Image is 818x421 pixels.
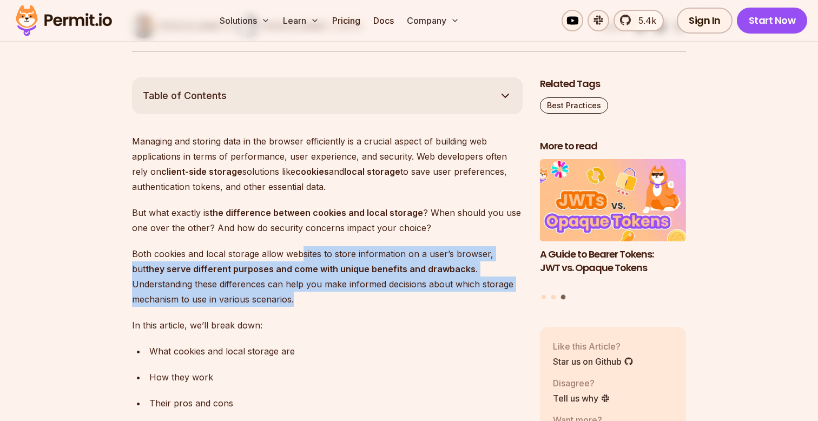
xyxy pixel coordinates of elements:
a: 5.4k [613,10,664,31]
img: A Guide to Bearer Tokens: JWT vs. Opaque Tokens [540,159,686,241]
a: Pricing [328,10,365,31]
p: Disagree? [553,377,610,390]
p: In this article, we’ll break down: [132,318,523,333]
h2: Related Tags [540,77,686,91]
strong: local storage [344,166,400,177]
button: Learn [279,10,324,31]
strong: client-side storage [161,166,242,177]
div: Posts [540,159,686,301]
a: Tell us why [553,392,610,405]
p: Managing and storing data in the browser efficiently is a crucial aspect of building web applicat... [132,134,523,194]
div: How they work [149,370,523,385]
h3: A Guide to Bearer Tokens: JWT vs. Opaque Tokens [540,248,686,275]
button: Company [403,10,464,31]
p: But what exactly is ? When should you use one over the other? And how do security concerns impact... [132,205,523,235]
button: Table of Contents [132,77,523,114]
strong: cookies [295,166,329,177]
strong: they serve different purposes and come with unique benefits and drawbacks [146,264,476,274]
li: 3 of 3 [540,159,686,288]
h2: More to read [540,140,686,153]
a: Sign In [677,8,733,34]
a: Star us on Github [553,355,634,368]
p: Like this Article? [553,340,634,353]
button: Go to slide 1 [542,295,546,299]
p: Both cookies and local storage allow websites to store information on a user’s browser, but . Und... [132,246,523,307]
button: Go to slide 3 [560,295,565,300]
a: Start Now [737,8,808,34]
span: 5.4k [632,14,656,27]
a: Docs [369,10,398,31]
span: Table of Contents [143,88,227,103]
a: Best Practices [540,97,608,114]
div: Their pros and cons [149,396,523,411]
button: Solutions [215,10,274,31]
div: What cookies and local storage are [149,344,523,359]
img: Permit logo [11,2,117,39]
button: Go to slide 2 [551,295,556,299]
a: A Guide to Bearer Tokens: JWT vs. Opaque TokensA Guide to Bearer Tokens: JWT vs. Opaque Tokens [540,159,686,288]
strong: the difference between cookies and local storage [209,207,423,218]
